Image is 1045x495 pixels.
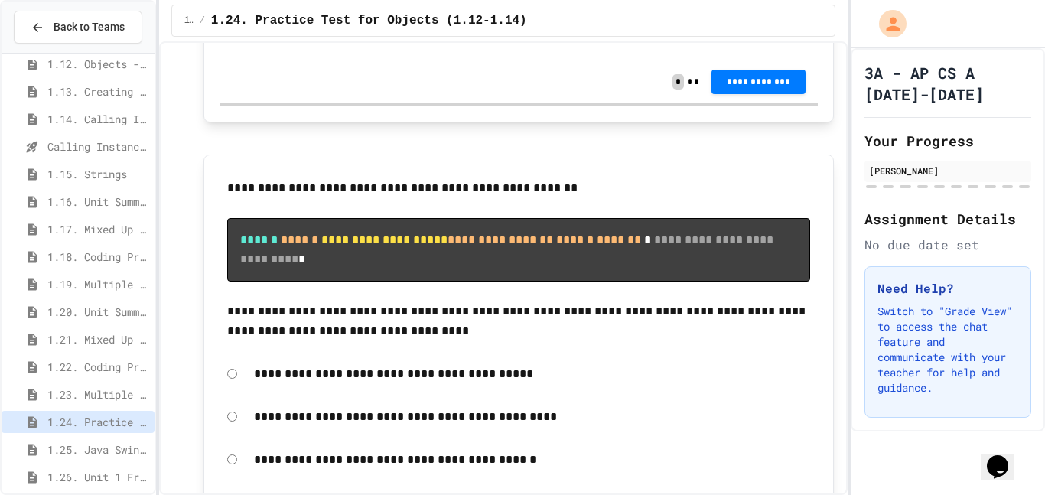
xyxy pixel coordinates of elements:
[211,11,527,30] span: 1.24. Practice Test for Objects (1.12-1.14)
[184,15,194,27] span: 1. Using Objects and Methods
[200,15,205,27] span: /
[47,56,148,72] span: 1.12. Objects - Instances of Classes
[47,276,148,292] span: 1.19. Multiple Choice Exercises for Unit 1a (1.1-1.6)
[47,221,148,237] span: 1.17. Mixed Up Code Practice 1.1-1.6
[869,164,1027,177] div: [PERSON_NAME]
[877,279,1018,298] h3: Need Help?
[47,386,148,402] span: 1.23. Multiple Choice Exercises for Unit 1b (1.9-1.15)
[47,331,148,347] span: 1.21. Mixed Up Code Practice 1b (1.7-1.15)
[47,166,148,182] span: 1.15. Strings
[47,194,148,210] span: 1.16. Unit Summary 1a (1.1-1.6)
[864,236,1031,254] div: No due date set
[47,414,148,430] span: 1.24. Practice Test for Objects (1.12-1.14)
[47,111,148,127] span: 1.14. Calling Instance Methods
[864,62,1031,105] h1: 3A - AP CS A [DATE]-[DATE]
[54,19,125,35] span: Back to Teams
[981,434,1030,480] iframe: chat widget
[47,441,148,458] span: 1.25. Java Swing GUIs (optional)
[863,6,910,41] div: My Account
[877,304,1018,396] p: Switch to "Grade View" to access the chat feature and communicate with your teacher for help and ...
[47,249,148,265] span: 1.18. Coding Practice 1a (1.1-1.6)
[47,469,148,485] span: 1.26. Unit 1 Free Response Question (FRQ) Practice
[864,208,1031,230] h2: Assignment Details
[47,83,148,99] span: 1.13. Creating and Initializing Objects: Constructors
[864,130,1031,151] h2: Your Progress
[47,304,148,320] span: 1.20. Unit Summary 1b (1.7-1.15)
[47,359,148,375] span: 1.22. Coding Practice 1b (1.7-1.15)
[14,11,142,44] button: Back to Teams
[47,138,148,155] span: Calling Instance Methods - Topic 1.14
